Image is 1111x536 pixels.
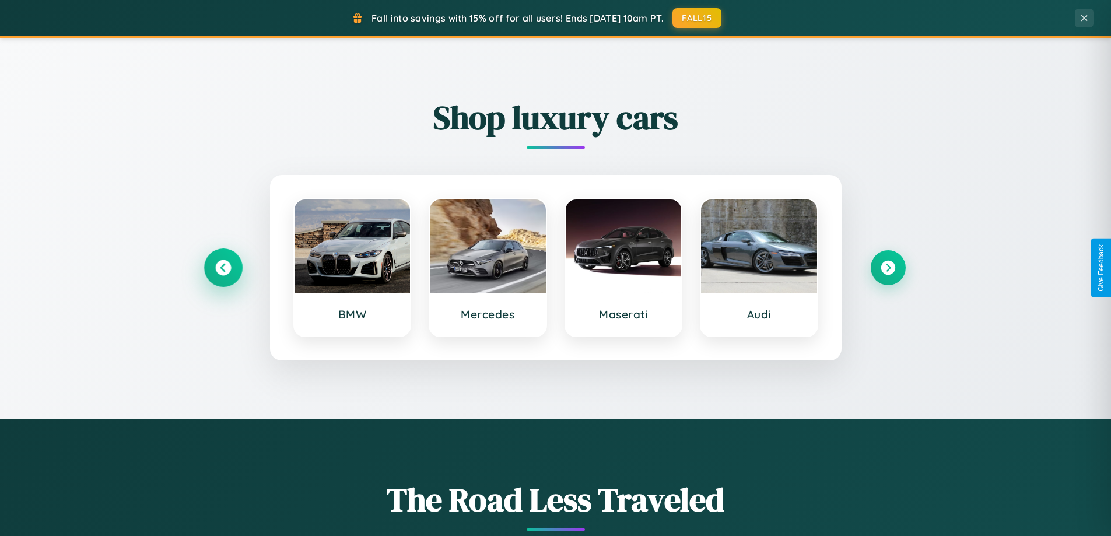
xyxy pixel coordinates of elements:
[206,477,906,522] h1: The Road Less Traveled
[713,307,805,321] h3: Audi
[577,307,670,321] h3: Maserati
[206,95,906,140] h2: Shop luxury cars
[371,12,664,24] span: Fall into savings with 15% off for all users! Ends [DATE] 10am PT.
[672,8,721,28] button: FALL15
[441,307,534,321] h3: Mercedes
[1097,244,1105,292] div: Give Feedback
[306,307,399,321] h3: BMW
